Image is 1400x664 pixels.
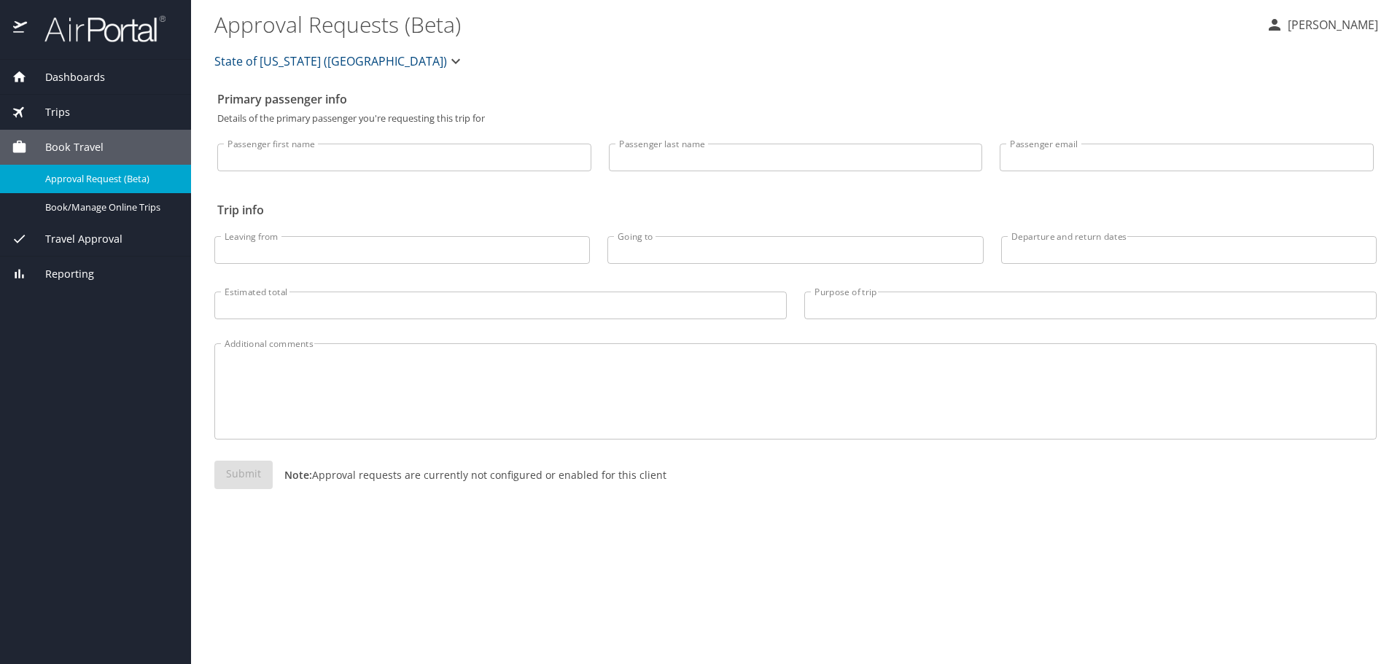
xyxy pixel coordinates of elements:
[1260,12,1384,38] button: [PERSON_NAME]
[27,139,104,155] span: Book Travel
[273,467,666,483] p: Approval requests are currently not configured or enabled for this client
[28,15,166,43] img: airportal-logo.png
[45,172,174,186] span: Approval Request (Beta)
[284,468,312,482] strong: Note:
[1283,16,1378,34] p: [PERSON_NAME]
[217,198,1374,222] h2: Trip info
[214,1,1254,47] h1: Approval Requests (Beta)
[27,266,94,282] span: Reporting
[209,47,470,76] button: State of [US_STATE] ([GEOGRAPHIC_DATA])
[27,69,105,85] span: Dashboards
[214,51,447,71] span: State of [US_STATE] ([GEOGRAPHIC_DATA])
[217,87,1374,111] h2: Primary passenger info
[217,114,1374,123] p: Details of the primary passenger you're requesting this trip for
[13,15,28,43] img: icon-airportal.png
[27,231,122,247] span: Travel Approval
[27,104,70,120] span: Trips
[45,200,174,214] span: Book/Manage Online Trips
